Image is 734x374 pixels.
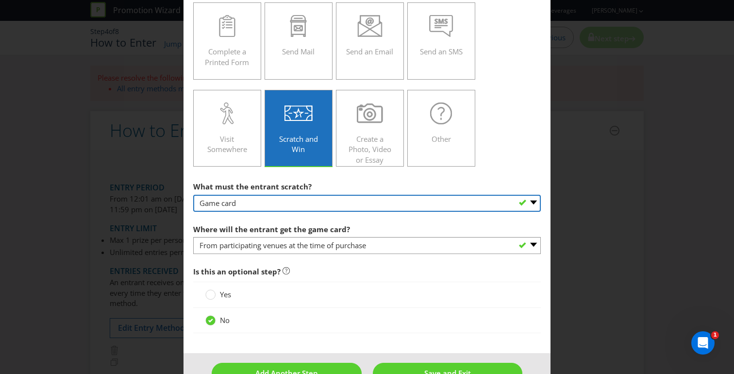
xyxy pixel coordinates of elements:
[205,47,249,67] span: Complete a Printed Form
[193,182,312,191] span: What must the entrant scratch?
[279,134,318,154] span: Scratch and Win
[207,134,247,154] span: Visit Somewhere
[420,47,463,56] span: Send an SMS
[691,331,715,355] iframe: Intercom live chat
[349,134,391,165] span: Create a Photo, Video or Essay
[432,134,451,144] span: Other
[346,47,393,56] span: Send an Email
[282,47,315,56] span: Send Mail
[193,267,281,276] span: Is this an optional step?
[193,224,350,234] span: Where will the entrant get the game card?
[711,331,719,339] span: 1
[220,315,230,325] span: No
[220,289,231,299] span: Yes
